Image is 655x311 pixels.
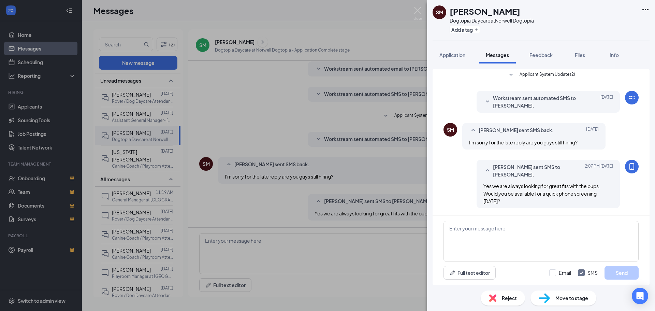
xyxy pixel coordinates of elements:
[469,126,477,135] svg: SmallChevronUp
[529,52,553,58] span: Feedback
[502,294,517,302] span: Reject
[555,294,588,302] span: Move to stage
[483,98,492,106] svg: SmallChevronDown
[479,126,554,135] span: [PERSON_NAME] sent SMS back.
[628,162,636,171] svg: MobileSms
[632,288,648,304] div: Open Intercom Messenger
[450,26,480,33] button: PlusAdd a tag
[450,17,534,24] div: Dogtopia Daycare at Norwell Dogtopia
[641,5,650,14] svg: Ellipses
[450,5,520,17] h1: [PERSON_NAME]
[493,163,582,178] span: [PERSON_NAME] sent SMS to [PERSON_NAME].
[600,94,613,109] span: [DATE]
[507,71,515,79] svg: SmallChevronDown
[436,9,443,16] div: SM
[439,52,465,58] span: Application
[507,71,575,79] button: SmallChevronDownApplicant System Update (2)
[449,269,456,276] svg: Pen
[520,71,575,79] span: Applicant System Update (2)
[469,139,578,145] span: I'm sorry for the late reply are you guys still hiring?
[605,266,639,280] button: Send
[483,183,600,204] span: Yes we are always looking for great fits with the pups. Would you be available for a quick phone ...
[586,126,599,135] span: [DATE]
[443,266,496,280] button: Full text editorPen
[483,167,492,175] svg: SmallChevronUp
[575,52,585,58] span: Files
[493,94,582,109] span: Workstream sent automated SMS to [PERSON_NAME].
[447,126,454,133] div: SM
[474,28,478,32] svg: Plus
[610,52,619,58] span: Info
[628,94,636,102] svg: WorkstreamLogo
[486,52,509,58] span: Messages
[585,163,613,178] span: [DATE] 2:07 PM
